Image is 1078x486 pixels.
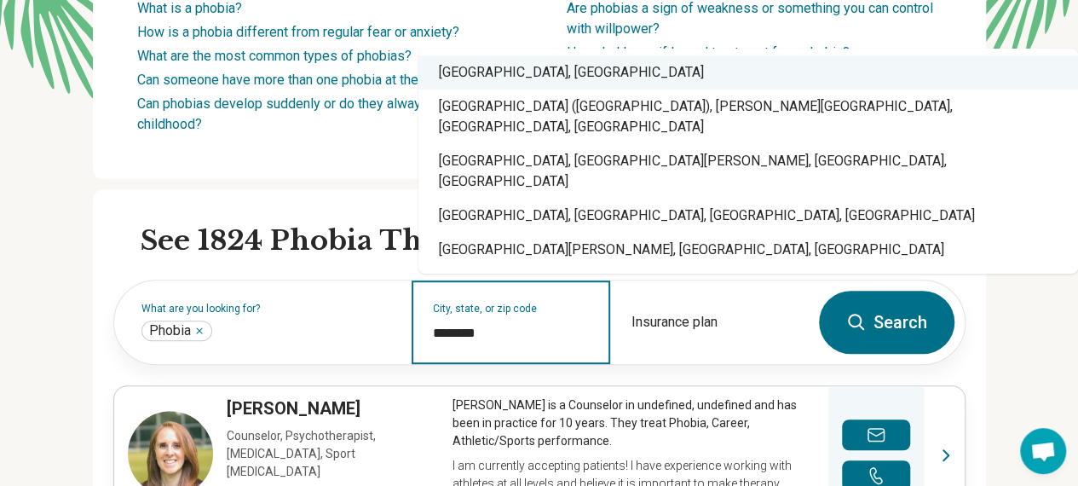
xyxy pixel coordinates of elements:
div: Phobia [141,321,212,341]
a: How do I know if I need treatment for a phobia? [567,44,850,61]
a: How is a phobia different from regular fear or anxiety? [137,24,459,40]
a: Can someone have more than one phobia at the same time? [137,72,492,88]
button: Send a message [842,419,910,450]
div: [GEOGRAPHIC_DATA][PERSON_NAME], [GEOGRAPHIC_DATA], [GEOGRAPHIC_DATA] [418,233,1078,267]
label: What are you looking for? [141,304,391,314]
div: Open chat [1020,428,1066,474]
button: Phobia [194,326,205,336]
div: [GEOGRAPHIC_DATA], [GEOGRAPHIC_DATA], [GEOGRAPHIC_DATA], [GEOGRAPHIC_DATA] [418,199,1078,233]
h2: See 1824 Phobia Therapists Near You [141,223,966,259]
div: [GEOGRAPHIC_DATA] ([GEOGRAPHIC_DATA]), [PERSON_NAME][GEOGRAPHIC_DATA], [GEOGRAPHIC_DATA], [GEOGRA... [418,90,1078,144]
a: What are the most common types of phobias? [137,48,412,64]
div: Suggestions [418,49,1078,274]
span: Phobia [149,322,191,339]
div: [GEOGRAPHIC_DATA], [GEOGRAPHIC_DATA] [418,55,1078,90]
div: [GEOGRAPHIC_DATA], [GEOGRAPHIC_DATA][PERSON_NAME], [GEOGRAPHIC_DATA], [GEOGRAPHIC_DATA] [418,144,1078,199]
a: Can phobias develop suddenly or do they always start in childhood? [137,95,473,132]
button: Search [819,291,954,354]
